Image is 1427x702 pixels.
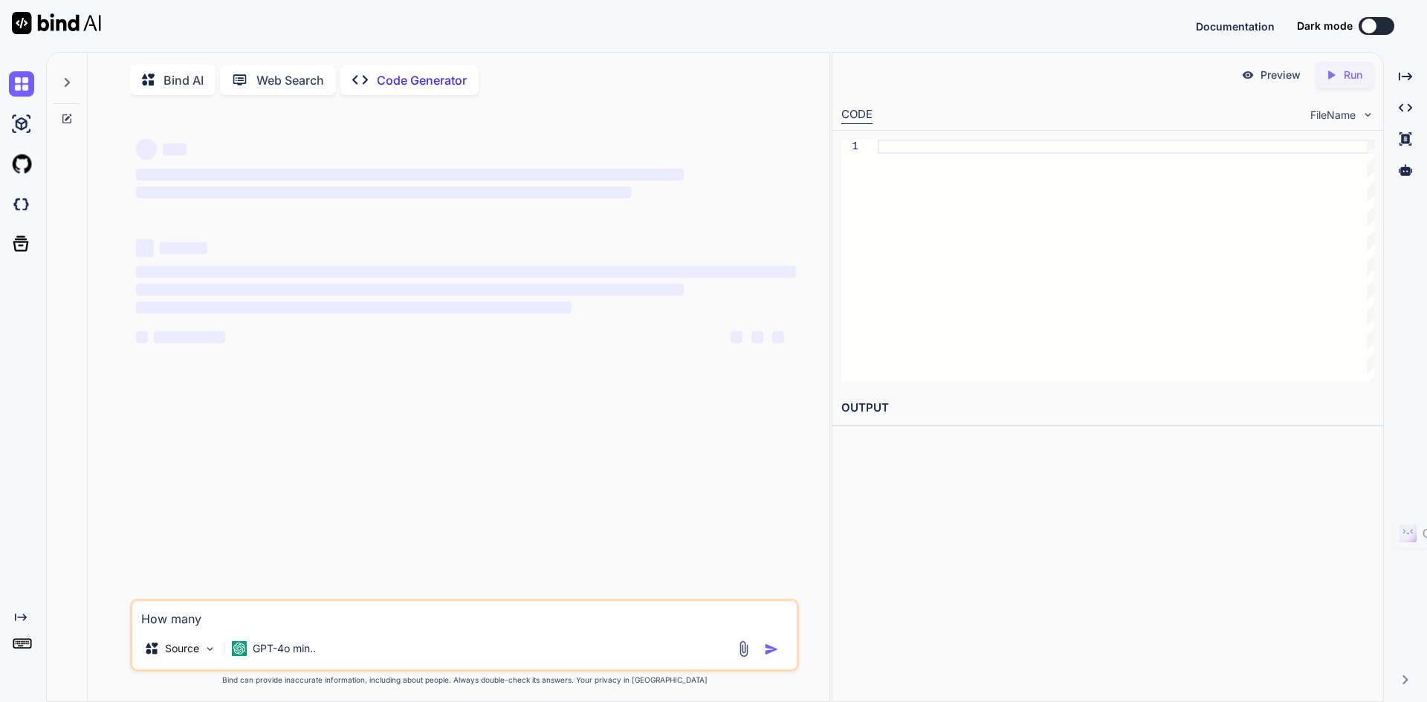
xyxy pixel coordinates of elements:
[163,143,187,155] span: ‌
[751,331,763,343] span: ‌
[165,641,199,656] p: Source
[154,331,225,343] span: ‌
[841,106,873,124] div: CODE
[9,111,34,137] img: ai-studio
[9,71,34,97] img: chat
[1344,68,1362,82] p: Run
[731,331,742,343] span: ‌
[160,242,207,254] span: ‌
[735,640,752,657] img: attachment
[136,169,684,181] span: ‌
[164,71,204,89] p: Bind AI
[1297,19,1353,33] span: Dark mode
[772,331,784,343] span: ‌
[136,239,154,257] span: ‌
[136,284,684,296] span: ‌
[1196,20,1275,33] span: Documentation
[1310,108,1356,123] span: FileName
[764,642,779,657] img: icon
[9,192,34,217] img: darkCloudIdeIcon
[377,71,467,89] p: Code Generator
[841,140,858,154] div: 1
[136,139,157,160] span: ‌
[253,641,316,656] p: GPT-4o min..
[1241,68,1255,82] img: preview
[136,302,572,313] span: ‌
[136,186,631,198] span: ‌
[832,391,1383,426] h2: OUTPUT
[1261,68,1301,82] p: Preview
[136,331,148,343] span: ‌
[1362,108,1374,121] img: chevron down
[130,675,799,686] p: Bind can provide inaccurate information, including about people. Always double-check its answers....
[9,152,34,177] img: githubLight
[232,641,247,656] img: GPT-4o mini
[1196,19,1275,34] button: Documentation
[132,601,797,628] textarea: How many
[12,12,101,34] img: Bind AI
[136,266,796,278] span: ‌
[204,643,216,655] img: Pick Models
[256,71,324,89] p: Web Search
